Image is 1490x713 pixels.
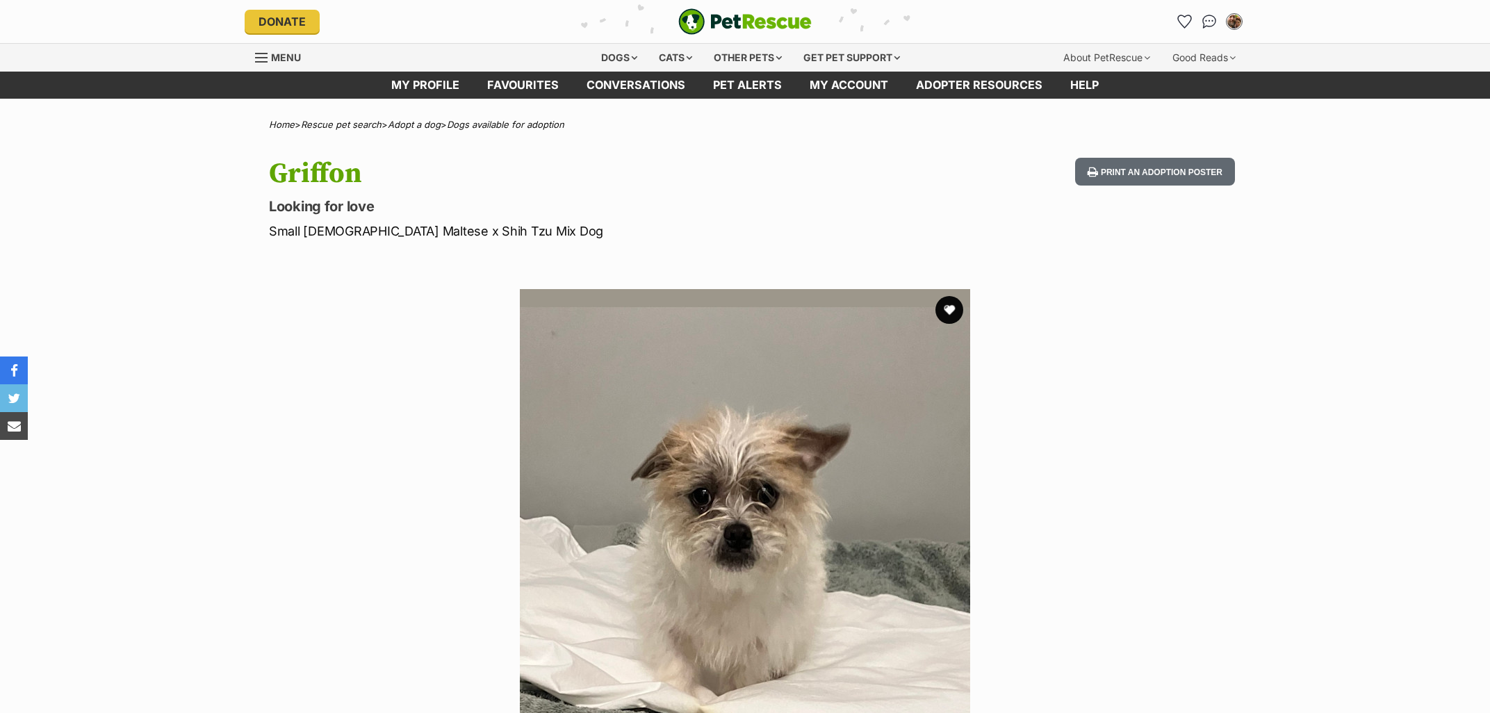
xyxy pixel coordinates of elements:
a: conversations [573,72,699,99]
div: Dogs [591,44,647,72]
a: Adopter resources [902,72,1056,99]
div: Other pets [704,44,792,72]
div: Good Reads [1163,44,1245,72]
p: Looking for love [269,197,857,216]
div: > > > [234,120,1256,130]
button: favourite [935,296,963,324]
a: Conversations [1198,10,1220,33]
a: Favourites [473,72,573,99]
img: Zoe profile pic [1227,15,1241,28]
button: Print an adoption poster [1075,158,1235,186]
div: About PetRescue [1054,44,1160,72]
img: chat-41dd97257d64d25036548639549fe6c8038ab92f7586957e7f3b1b290dea8141.svg [1202,15,1217,28]
button: My account [1223,10,1245,33]
a: Pet alerts [699,72,796,99]
div: Cats [649,44,702,72]
a: Help [1056,72,1113,99]
a: My account [796,72,902,99]
span: Menu [271,51,301,63]
a: Adopt a dog [388,119,441,130]
div: Get pet support [794,44,910,72]
p: Small [DEMOGRAPHIC_DATA] Maltese x Shih Tzu Mix Dog [269,222,857,240]
a: Rescue pet search [301,119,382,130]
a: Donate [245,10,320,33]
a: My profile [377,72,473,99]
a: Home [269,119,295,130]
h1: Griffon [269,158,857,190]
img: logo-e224e6f780fb5917bec1dbf3a21bbac754714ae5b6737aabdf751b685950b380.svg [678,8,812,35]
a: Favourites [1173,10,1195,33]
a: Menu [255,44,311,69]
a: PetRescue [678,8,812,35]
ul: Account quick links [1173,10,1245,33]
a: Dogs available for adoption [447,119,564,130]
